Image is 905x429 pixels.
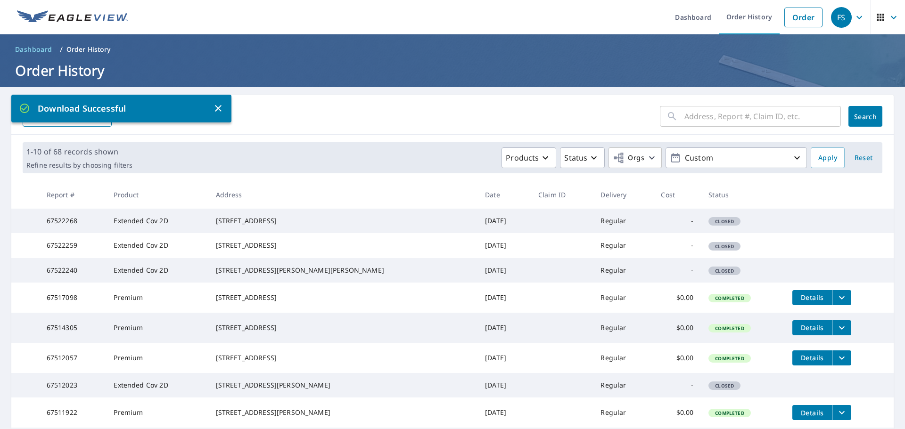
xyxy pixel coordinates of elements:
[106,283,208,313] td: Premium
[39,343,107,373] td: 67512057
[17,10,128,24] img: EV Logo
[709,410,749,416] span: Completed
[709,218,740,225] span: Closed
[593,181,653,209] th: Delivery
[798,408,826,417] span: Details
[106,209,208,233] td: Extended Cov 2D
[593,397,653,428] td: Regular
[216,216,470,226] div: [STREET_ADDRESS]
[653,209,701,233] td: -
[709,325,749,332] span: Completed
[477,373,531,397] td: [DATE]
[848,147,879,168] button: Reset
[792,290,832,305] button: detailsBtn-67517098
[560,147,605,168] button: Status
[60,44,63,55] li: /
[593,209,653,233] td: Regular
[26,161,132,170] p: Refine results by choosing filters
[477,313,531,343] td: [DATE]
[15,45,52,54] span: Dashboard
[798,323,826,332] span: Details
[502,147,556,168] button: Products
[106,181,208,209] th: Product
[66,45,111,54] p: Order History
[709,382,740,389] span: Closed
[792,405,832,420] button: detailsBtn-67511922
[593,233,653,258] td: Regular
[477,283,531,313] td: [DATE]
[709,295,749,301] span: Completed
[709,355,749,362] span: Completed
[564,152,587,163] p: Status
[832,350,851,365] button: filesDropdownBtn-67512057
[216,323,470,332] div: [STREET_ADDRESS]
[11,42,56,57] a: Dashboard
[818,152,837,164] span: Apply
[593,258,653,283] td: Regular
[11,42,894,57] nav: breadcrumb
[784,8,823,27] a: Order
[811,147,845,168] button: Apply
[653,397,701,428] td: $0.00
[593,343,653,373] td: Regular
[39,181,107,209] th: Report #
[593,313,653,343] td: Regular
[792,350,832,365] button: detailsBtn-67512057
[216,353,470,363] div: [STREET_ADDRESS]
[856,112,875,121] span: Search
[792,320,832,335] button: detailsBtn-67514305
[39,373,107,397] td: 67512023
[832,320,851,335] button: filesDropdownBtn-67514305
[477,397,531,428] td: [DATE]
[106,343,208,373] td: Premium
[477,343,531,373] td: [DATE]
[653,343,701,373] td: $0.00
[26,146,132,157] p: 1-10 of 68 records shown
[106,313,208,343] td: Premium
[216,380,470,390] div: [STREET_ADDRESS][PERSON_NAME]
[216,408,470,417] div: [STREET_ADDRESS][PERSON_NAME]
[666,147,807,168] button: Custom
[106,233,208,258] td: Extended Cov 2D
[701,181,785,209] th: Status
[653,258,701,283] td: -
[653,283,701,313] td: $0.00
[798,293,826,302] span: Details
[39,233,107,258] td: 67522259
[593,283,653,313] td: Regular
[106,258,208,283] td: Extended Cov 2D
[609,147,662,168] button: Orgs
[653,313,701,343] td: $0.00
[477,233,531,258] td: [DATE]
[831,7,852,28] div: FS
[39,397,107,428] td: 67511922
[39,258,107,283] td: 67522240
[106,397,208,428] td: Premium
[653,373,701,397] td: -
[709,243,740,250] span: Closed
[216,241,470,250] div: [STREET_ADDRESS]
[106,373,208,397] td: Extended Cov 2D
[477,258,531,283] td: [DATE]
[593,373,653,397] td: Regular
[684,103,841,130] input: Address, Report #, Claim ID, etc.
[39,209,107,233] td: 67522268
[832,405,851,420] button: filesDropdownBtn-67511922
[848,106,882,127] button: Search
[506,152,539,163] p: Products
[216,266,470,275] div: [STREET_ADDRESS][PERSON_NAME][PERSON_NAME]
[39,283,107,313] td: 67517098
[709,267,740,274] span: Closed
[653,233,701,258] td: -
[798,353,826,362] span: Details
[613,152,644,164] span: Orgs
[832,290,851,305] button: filesDropdownBtn-67517098
[11,61,894,80] h1: Order History
[208,181,478,209] th: Address
[681,150,791,166] p: Custom
[477,181,531,209] th: Date
[852,152,875,164] span: Reset
[39,313,107,343] td: 67514305
[477,209,531,233] td: [DATE]
[19,102,213,115] p: Download Successful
